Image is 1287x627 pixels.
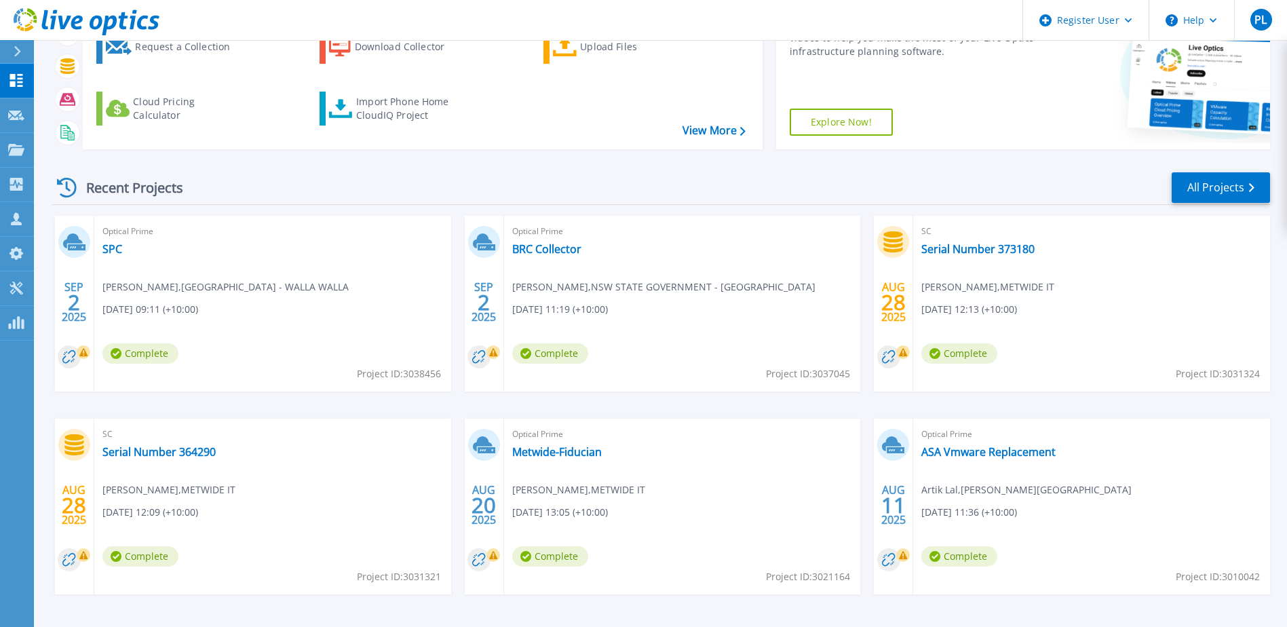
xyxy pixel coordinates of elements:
span: [DATE] 13:05 (+10:00) [512,505,608,520]
a: ASA Vmware Replacement [921,445,1056,459]
span: Project ID: 3021164 [766,569,850,584]
span: Project ID: 3037045 [766,366,850,381]
div: Upload Files [580,33,689,60]
span: Complete [921,546,997,567]
span: Optical Prime [102,224,443,239]
span: Complete [102,343,178,364]
span: 2 [68,297,80,308]
div: Recent Projects [52,171,201,204]
div: Cloud Pricing Calculator [133,95,242,122]
span: Artik Lal , [PERSON_NAME][GEOGRAPHIC_DATA] [921,482,1132,497]
div: AUG 2025 [471,480,497,530]
span: Complete [102,546,178,567]
span: 11 [881,499,906,511]
span: 20 [472,499,496,511]
span: Project ID: 3031321 [357,569,441,584]
a: BRC Collector [512,242,581,256]
span: Optical Prime [921,427,1262,442]
a: Request a Collection [96,30,248,64]
a: Download Collector [320,30,471,64]
span: Project ID: 3010042 [1176,569,1260,584]
div: SEP 2025 [471,278,497,327]
a: Explore Now! [790,109,893,136]
div: SEP 2025 [61,278,87,327]
div: AUG 2025 [881,480,906,530]
span: [DATE] 12:09 (+10:00) [102,505,198,520]
span: Complete [921,343,997,364]
span: [PERSON_NAME] , [GEOGRAPHIC_DATA] - WALLA WALLA [102,280,349,294]
a: Serial Number 364290 [102,445,216,459]
span: [PERSON_NAME] , METWIDE IT [921,280,1054,294]
span: SC [102,427,443,442]
span: [DATE] 09:11 (+10:00) [102,302,198,317]
div: Request a Collection [135,33,244,60]
span: Project ID: 3038456 [357,366,441,381]
span: Complete [512,343,588,364]
span: Project ID: 3031324 [1176,366,1260,381]
div: AUG 2025 [61,480,87,530]
span: [PERSON_NAME] , METWIDE IT [102,482,235,497]
span: [DATE] 11:19 (+10:00) [512,302,608,317]
span: [PERSON_NAME] , METWIDE IT [512,482,645,497]
span: [DATE] 11:36 (+10:00) [921,505,1017,520]
span: [DATE] 12:13 (+10:00) [921,302,1017,317]
div: AUG 2025 [881,278,906,327]
span: PL [1254,14,1267,25]
span: Optical Prime [512,224,853,239]
a: Serial Number 373180 [921,242,1035,256]
a: Cloud Pricing Calculator [96,92,248,126]
span: [PERSON_NAME] , NSW STATE GOVERNMENT - [GEOGRAPHIC_DATA] [512,280,815,294]
a: View More [683,124,746,137]
a: Metwide-Fiducian [512,445,602,459]
span: 2 [478,297,490,308]
div: Import Phone Home CloudIQ Project [356,95,462,122]
span: Complete [512,546,588,567]
div: Download Collector [355,33,463,60]
span: 28 [881,297,906,308]
a: All Projects [1172,172,1270,203]
span: 28 [62,499,86,511]
span: SC [921,224,1262,239]
a: SPC [102,242,122,256]
span: Optical Prime [512,427,853,442]
a: Upload Files [543,30,695,64]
